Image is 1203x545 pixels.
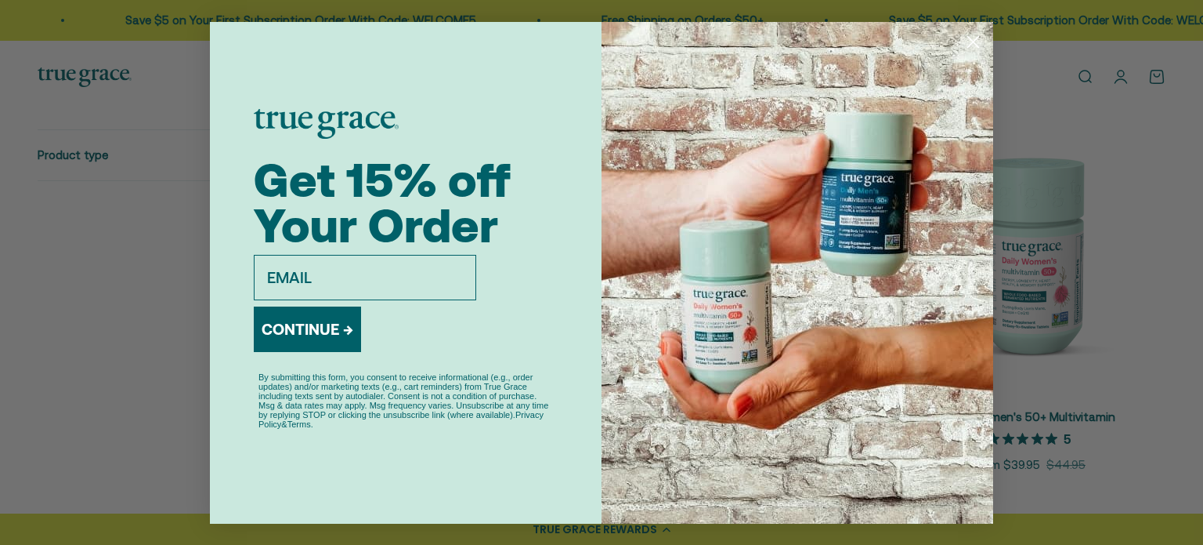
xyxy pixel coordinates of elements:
[254,307,361,352] button: CONTINUE →
[254,109,399,139] img: logo placeholder
[254,255,476,300] input: EMAIL
[959,28,987,56] button: Close dialog
[287,420,311,429] a: Terms
[601,22,993,524] img: ea6db371-f0a2-4b66-b0cf-f62b63694141.jpeg
[254,153,511,253] span: Get 15% off Your Order
[258,372,553,429] p: By submitting this form, you consent to receive informational (e.g., order updates) and/or market...
[258,410,544,429] a: Privacy Policy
